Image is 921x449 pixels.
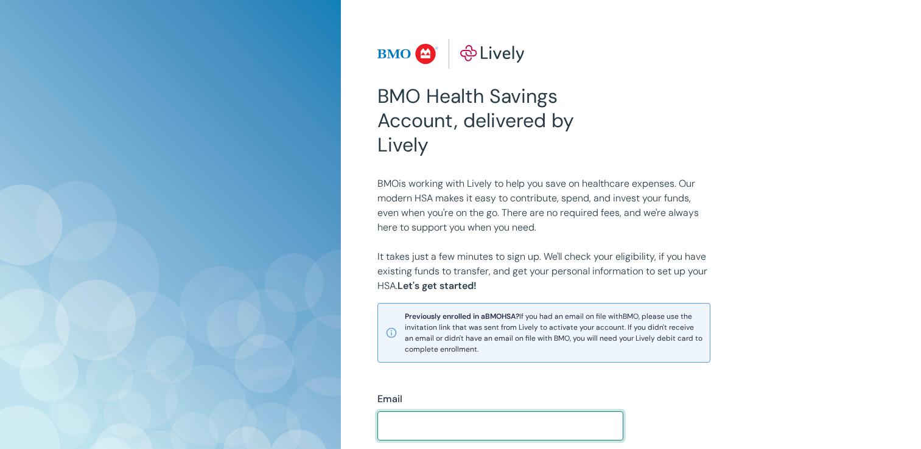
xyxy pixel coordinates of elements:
img: Lively [377,39,525,69]
strong: Previously enrolled in a BMO HSA? [405,312,519,321]
span: If you had an email on file with BMO , please use the invitation link that was sent from Lively t... [405,311,702,355]
p: BMO is working with Lively to help you save on healthcare expenses. Our modern HSA makes it easy ... [377,176,710,235]
h2: BMO Health Savings Account, delivered by Lively [377,84,624,157]
label: Email [377,392,402,406]
p: It takes just a few minutes to sign up. We'll check your eligibility, if you have existing funds ... [377,249,710,293]
strong: Let's get started! [397,279,477,292]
